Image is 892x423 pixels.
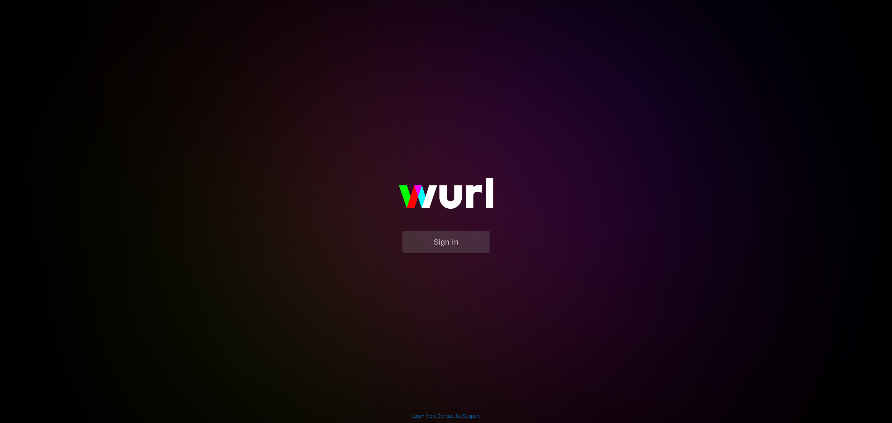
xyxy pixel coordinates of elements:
a: Support [463,413,480,419]
div: | | [412,413,480,420]
img: wurl-logo-on-black-223613ac3d8ba8fe6dc639794a292ebdb59501304c7dfd60c99c58986ef67473.svg [376,163,516,230]
a: Contact Us [438,413,462,419]
button: Sign In [402,231,490,253]
a: Learn More [412,413,437,419]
